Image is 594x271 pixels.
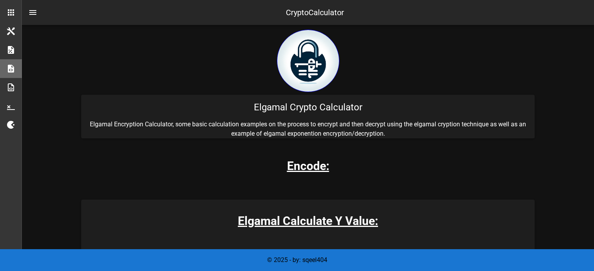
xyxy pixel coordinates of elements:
a: home [277,86,339,94]
h3: Elgamal Calculate Y Value: [81,212,535,230]
span: © 2025 - by: sqeel404 [267,256,327,264]
div: CryptoCalculator [286,7,344,18]
p: Elgamal Encryption Calculator, some basic calculation examples on the process to encrypt and then... [81,120,535,138]
h3: Encode: [287,157,329,175]
div: Elgamal Crypto Calculator [81,95,535,120]
button: nav-menu-toggle [23,3,42,22]
img: encryption logo [277,30,339,92]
